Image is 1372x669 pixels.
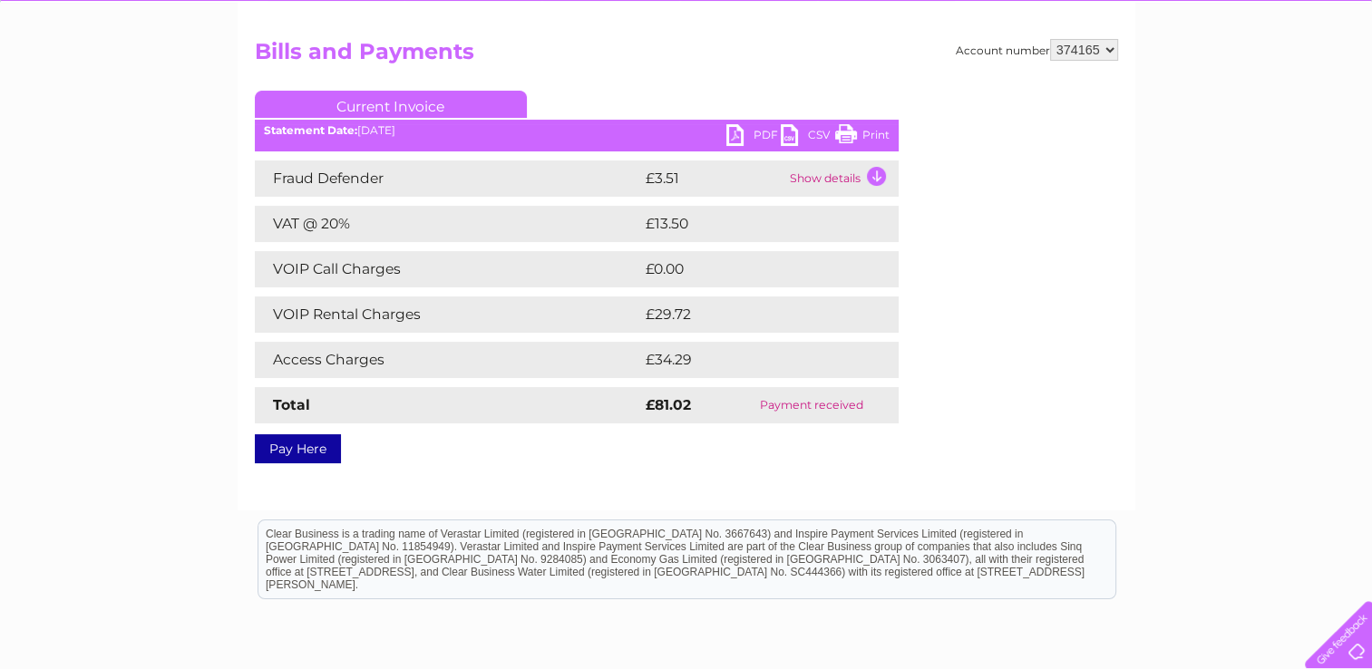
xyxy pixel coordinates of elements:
div: Clear Business is a trading name of Verastar Limited (registered in [GEOGRAPHIC_DATA] No. 3667643... [258,10,1115,88]
td: £29.72 [641,296,861,333]
a: CSV [781,124,835,150]
img: logo.png [48,47,141,102]
td: £0.00 [641,251,857,287]
b: Statement Date: [264,123,357,137]
strong: £81.02 [646,396,691,413]
td: VAT @ 20% [255,206,641,242]
a: 0333 014 3131 [1030,9,1155,32]
td: VOIP Rental Charges [255,296,641,333]
a: PDF [726,124,781,150]
td: VOIP Call Charges [255,251,641,287]
strong: Total [273,396,310,413]
a: Blog [1214,77,1241,91]
td: £34.29 [641,342,862,378]
div: Account number [956,39,1118,61]
a: Water [1053,77,1087,91]
td: Payment received [725,387,898,423]
a: Current Invoice [255,91,527,118]
td: Fraud Defender [255,160,641,197]
a: Telecoms [1149,77,1203,91]
td: £3.51 [641,160,785,197]
a: Contact [1251,77,1296,91]
td: £13.50 [641,206,861,242]
a: Energy [1098,77,1138,91]
div: [DATE] [255,124,899,137]
h2: Bills and Payments [255,39,1118,73]
td: Access Charges [255,342,641,378]
td: Show details [785,160,899,197]
a: Log out [1312,77,1355,91]
a: Pay Here [255,434,341,463]
a: Print [835,124,890,150]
